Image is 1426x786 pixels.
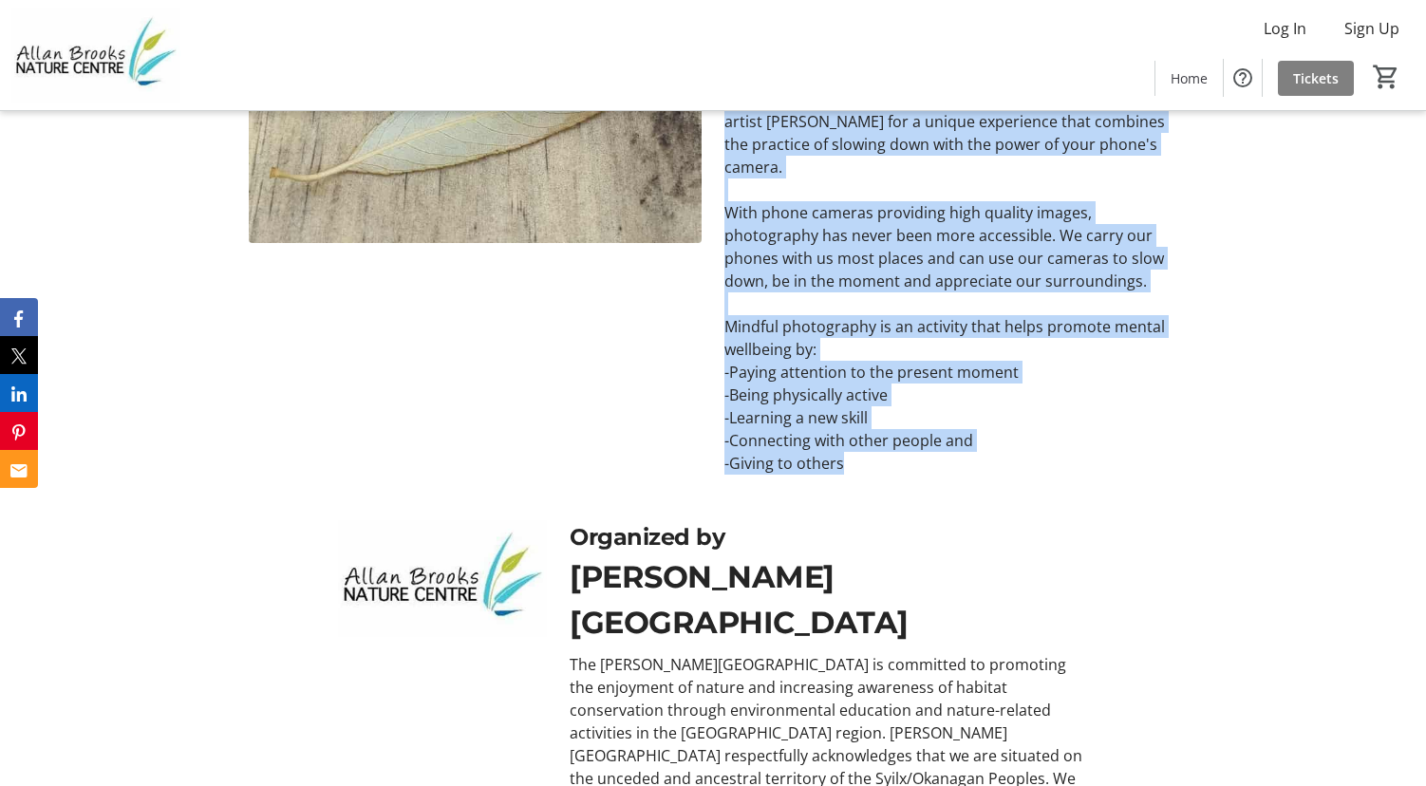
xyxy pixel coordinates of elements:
img: Allan Brooks Nature Centre logo [338,520,547,638]
span: Log In [1264,17,1306,40]
p: -Giving to others [724,452,1177,475]
p: With phone cameras providing high quality images, photography has never been more accessible. We ... [724,201,1177,292]
p: Mindful photography is an activity that helps promote mental wellbeing by: [724,315,1177,361]
span: Home [1171,68,1208,88]
button: Cart [1369,60,1403,94]
img: Allan Brooks Nature Centre's Logo [11,8,180,103]
p: -Paying attention to the present moment [724,361,1177,384]
span: Tickets [1293,68,1339,88]
p: -Being physically active [724,384,1177,406]
div: Organized by [570,520,1088,554]
p: -Connecting with other people and [724,429,1177,452]
span: Sign Up [1344,17,1399,40]
a: Home [1155,61,1223,96]
div: [PERSON_NAME][GEOGRAPHIC_DATA] [570,554,1088,646]
p: -Learning a new skill [724,406,1177,429]
button: Help [1224,59,1262,97]
p: Explore the art of mindfulness through photography! Join artist [PERSON_NAME] for a unique experi... [724,87,1177,178]
button: Sign Up [1329,13,1415,44]
button: Log In [1248,13,1322,44]
a: Tickets [1278,61,1354,96]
